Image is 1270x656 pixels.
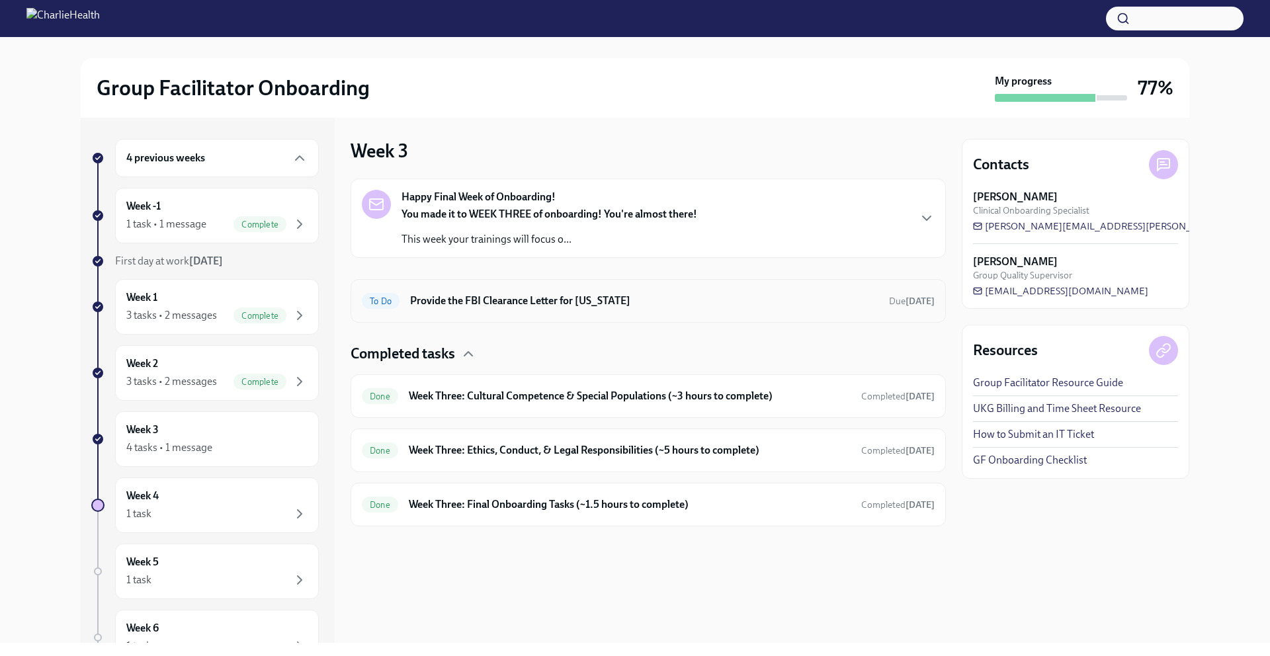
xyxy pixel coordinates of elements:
h4: Completed tasks [351,344,455,364]
span: Completed [861,445,935,456]
span: Due [889,296,935,307]
a: How to Submit an IT Ticket [973,427,1094,442]
strong: [PERSON_NAME] [973,255,1058,269]
div: 1 task [126,507,151,521]
strong: [DATE] [189,255,223,267]
h6: 4 previous weeks [126,151,205,165]
a: UKG Billing and Time Sheet Resource [973,401,1141,416]
a: Week 23 tasks • 2 messagesComplete [91,345,319,401]
h6: Week Three: Ethics, Conduct, & Legal Responsibilities (~5 hours to complete) [409,443,851,458]
span: September 4th, 2025 15:59 [861,390,935,403]
div: 4 tasks • 1 message [126,440,212,455]
h2: Group Facilitator Onboarding [97,75,370,101]
h6: Week 3 [126,423,159,437]
p: This week your trainings will focus o... [402,232,697,247]
h6: Week 6 [126,621,159,635]
h6: Provide the FBI Clearance Letter for [US_STATE] [410,294,878,308]
div: 1 task [126,639,151,653]
h6: Week 1 [126,290,157,305]
h6: Week 5 [126,555,159,569]
a: Group Facilitator Resource Guide [973,376,1123,390]
h4: Contacts [973,155,1029,175]
a: DoneWeek Three: Final Onboarding Tasks (~1.5 hours to complete)Completed[DATE] [362,494,935,515]
span: September 6th, 2025 11:11 [861,444,935,457]
span: Done [362,391,398,401]
span: September 23rd, 2025 10:00 [889,295,935,307]
img: CharlieHealth [26,8,100,29]
strong: [DATE] [906,499,935,511]
strong: You made it to WEEK THREE of onboarding! You're almost there! [402,208,697,220]
span: September 8th, 2025 11:20 [861,499,935,511]
a: First day at work[DATE] [91,254,319,268]
h3: Week 3 [351,139,408,163]
h6: Week Three: Final Onboarding Tasks (~1.5 hours to complete) [409,497,851,512]
h6: Week Three: Cultural Competence & Special Populations (~3 hours to complete) [409,389,851,403]
div: 1 task [126,573,151,587]
h4: Resources [973,341,1038,360]
div: 1 task • 1 message [126,217,206,231]
a: DoneWeek Three: Ethics, Conduct, & Legal Responsibilities (~5 hours to complete)Completed[DATE] [362,440,935,461]
a: Week 34 tasks • 1 message [91,411,319,467]
span: Done [362,500,398,510]
a: GF Onboarding Checklist [973,453,1087,468]
strong: [DATE] [906,445,935,456]
span: Completed [861,391,935,402]
span: Done [362,446,398,456]
a: Week -11 task • 1 messageComplete [91,188,319,243]
strong: Happy Final Week of Onboarding! [402,190,556,204]
span: To Do [362,296,400,306]
span: Clinical Onboarding Specialist [973,204,1089,217]
div: 3 tasks • 2 messages [126,308,217,323]
span: Complete [233,311,286,321]
span: Complete [233,220,286,229]
a: Week 41 task [91,477,319,533]
div: 4 previous weeks [115,139,319,177]
strong: [DATE] [906,296,935,307]
strong: [PERSON_NAME] [973,190,1058,204]
a: To DoProvide the FBI Clearance Letter for [US_STATE]Due[DATE] [362,290,935,311]
strong: My progress [995,74,1052,89]
div: 3 tasks • 2 messages [126,374,217,389]
a: Week 51 task [91,544,319,599]
h3: 77% [1138,76,1173,100]
strong: [DATE] [906,391,935,402]
div: Completed tasks [351,344,946,364]
h6: Week -1 [126,199,161,214]
span: Group Quality Supervisor [973,269,1072,282]
a: [EMAIL_ADDRESS][DOMAIN_NAME] [973,284,1148,298]
a: Week 13 tasks • 2 messagesComplete [91,279,319,335]
span: First day at work [115,255,223,267]
span: Complete [233,377,286,387]
h6: Week 2 [126,356,158,371]
h6: Week 4 [126,489,159,503]
span: Completed [861,499,935,511]
a: DoneWeek Three: Cultural Competence & Special Populations (~3 hours to complete)Completed[DATE] [362,386,935,407]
